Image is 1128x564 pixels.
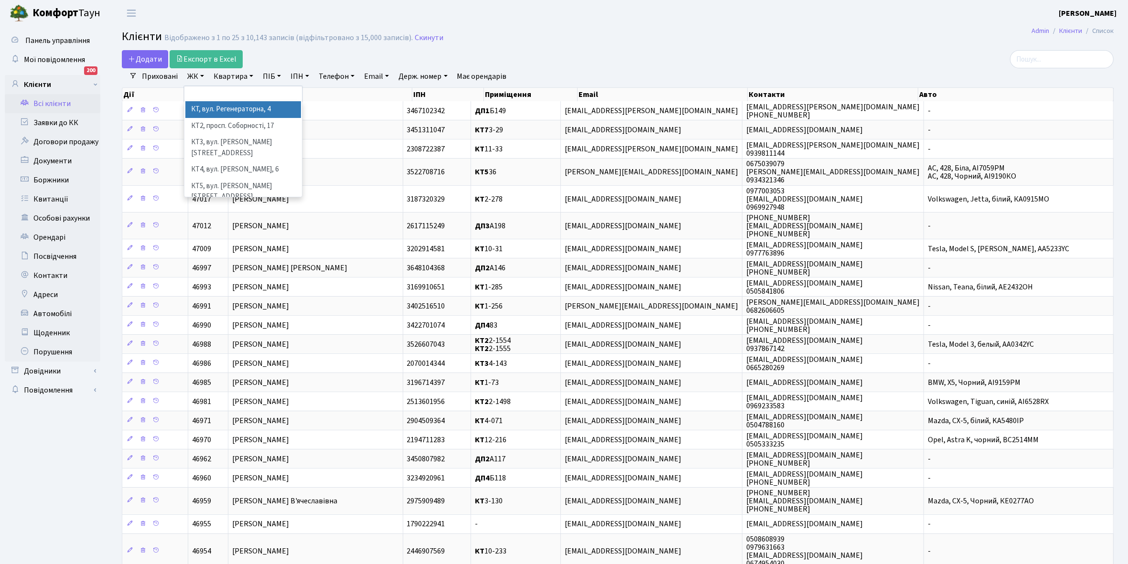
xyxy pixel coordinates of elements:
[185,178,301,205] li: КТ5, вул. [PERSON_NAME][STREET_ADDRESS]
[746,377,863,388] span: [EMAIL_ADDRESS][DOMAIN_NAME]
[746,450,863,468] span: [EMAIL_ADDRESS][DOMAIN_NAME] [PHONE_NUMBER]
[475,167,489,177] b: КТ5
[5,94,100,113] a: Всі клієнти
[475,244,503,254] span: 10-31
[746,519,863,530] span: [EMAIL_ADDRESS][DOMAIN_NAME]
[475,320,497,330] span: 83
[192,519,211,530] span: 46955
[232,282,289,292] span: [PERSON_NAME]
[475,396,489,407] b: КТ2
[192,396,211,407] span: 46981
[484,88,578,101] th: Приміщення
[232,320,289,330] span: [PERSON_NAME]
[407,125,445,135] span: 3451311047
[5,342,100,362] a: Порушення
[475,144,484,154] b: КТ
[565,473,681,483] span: [EMAIL_ADDRESS][DOMAIN_NAME]
[259,68,285,85] a: ПІБ
[232,194,289,204] span: [PERSON_NAME]
[928,473,931,483] span: -
[475,496,484,506] b: КТ
[1010,50,1114,68] input: Пошук...
[928,454,931,464] span: -
[746,102,920,120] span: [EMAIL_ADDRESS][PERSON_NAME][DOMAIN_NAME] [PHONE_NUMBER]
[928,301,931,311] span: -
[928,263,931,273] span: -
[185,161,301,178] li: КТ4, вул. [PERSON_NAME], 6
[192,415,211,426] span: 46971
[232,496,337,506] span: [PERSON_NAME] В'ячеславівна
[928,163,1016,181] span: AC, 428, Біла, АІ7059РМ AC, 428, Чорний, АІ9190КО
[475,221,505,231] span: А198
[475,144,503,154] span: 11-33
[1059,8,1117,19] a: [PERSON_NAME]
[928,282,1033,292] span: Nissan, Teana, білий, AE2432OH
[565,144,738,154] span: [EMAIL_ADDRESS][PERSON_NAME][DOMAIN_NAME]
[475,377,499,388] span: 1-73
[5,362,100,381] a: Довідники
[32,5,100,21] span: Таун
[232,377,289,388] span: [PERSON_NAME]
[475,519,478,530] span: -
[928,194,1049,204] span: Volkswagen, Jetta, білий, КА0915МО
[565,454,681,464] span: [EMAIL_ADDRESS][DOMAIN_NAME]
[5,285,100,304] a: Адреси
[565,396,681,407] span: [EMAIL_ADDRESS][DOMAIN_NAME]
[746,278,863,297] span: [EMAIL_ADDRESS][DOMAIN_NAME] 0505841806
[565,221,681,231] span: [EMAIL_ADDRESS][DOMAIN_NAME]
[407,496,445,506] span: 2975909489
[232,221,289,231] span: [PERSON_NAME]
[185,101,301,118] li: КТ, вул. Регенераторна, 4
[578,88,748,101] th: Email
[746,354,863,373] span: [EMAIL_ADDRESS][DOMAIN_NAME] 0665280269
[232,415,289,426] span: [PERSON_NAME]
[10,4,29,23] img: logo.png
[407,106,445,116] span: 3467102342
[475,396,511,407] span: 2-1498
[928,358,931,369] span: -
[5,151,100,170] a: Документи
[746,297,920,316] span: [PERSON_NAME][EMAIL_ADDRESS][DOMAIN_NAME] 0682606605
[475,358,489,369] b: КТ3
[192,263,211,273] span: 46997
[475,454,505,464] span: А117
[407,454,445,464] span: 3450807982
[475,263,490,273] b: ДП2
[475,546,506,556] span: 10-233
[232,244,289,254] span: [PERSON_NAME]
[192,194,211,204] span: 47017
[1082,26,1114,36] li: Список
[746,140,920,159] span: [EMAIL_ADDRESS][PERSON_NAME][DOMAIN_NAME] 0939811144
[928,435,1039,445] span: Opel, Astra K, чорний, BC2514MM
[928,377,1021,388] span: BMW, X5, Чорний, AI9159PM
[475,194,503,204] span: 2-278
[407,144,445,154] span: 2308722387
[84,66,97,75] div: 200
[122,28,162,45] span: Клієнти
[407,519,445,530] span: 1790222941
[5,381,100,400] a: Повідомлення
[407,167,445,177] span: 3522708716
[565,301,738,311] span: [PERSON_NAME][EMAIL_ADDRESS][DOMAIN_NAME]
[183,68,208,85] a: ЖК
[475,167,496,177] span: 36
[475,435,484,445] b: КТ
[5,50,100,69] a: Мої повідомлення200
[748,88,918,101] th: Контакти
[5,247,100,266] a: Посвідчення
[453,68,511,85] a: Має орендарів
[475,106,506,116] span: Б149
[185,134,301,161] li: КТ3, вул. [PERSON_NAME][STREET_ADDRESS]
[192,454,211,464] span: 46962
[928,125,931,135] span: -
[192,320,211,330] span: 46990
[232,473,289,483] span: [PERSON_NAME]
[407,339,445,350] span: 3526607043
[565,339,681,350] span: [EMAIL_ADDRESS][DOMAIN_NAME]
[475,343,489,354] b: КТ2
[565,194,681,204] span: [EMAIL_ADDRESS][DOMAIN_NAME]
[407,282,445,292] span: 3169910651
[565,358,681,369] span: [EMAIL_ADDRESS][DOMAIN_NAME]
[475,301,484,311] b: КТ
